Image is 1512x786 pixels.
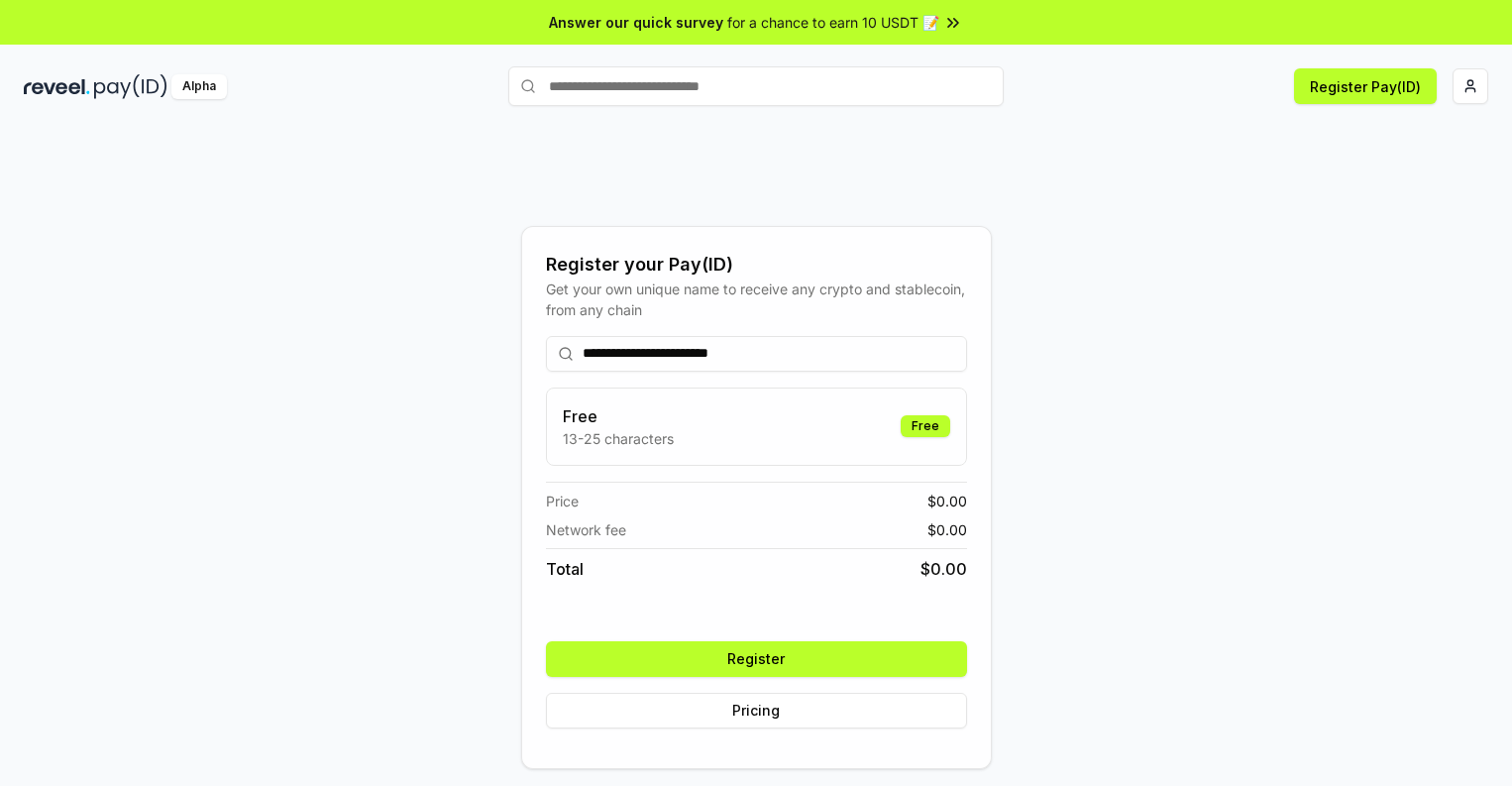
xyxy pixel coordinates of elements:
[546,693,967,729] button: Pricing
[546,251,967,279] div: Register your Pay(ID)
[563,428,674,449] p: 13-25 characters
[546,519,626,540] span: Network fee
[94,74,167,99] img: pay_id
[24,74,90,99] img: reveel_dark
[546,491,579,511] span: Price
[927,491,967,511] span: $ 0.00
[1294,68,1437,104] button: Register Pay(ID)
[901,415,950,437] div: Free
[563,404,674,428] h3: Free
[927,519,967,540] span: $ 0.00
[171,74,227,99] div: Alpha
[549,12,723,33] span: Answer our quick survey
[546,279,967,320] div: Get your own unique name to receive any crypto and stablecoin, from any chain
[546,641,967,677] button: Register
[727,12,939,33] span: for a chance to earn 10 USDT 📝
[546,557,584,581] span: Total
[920,557,967,581] span: $ 0.00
